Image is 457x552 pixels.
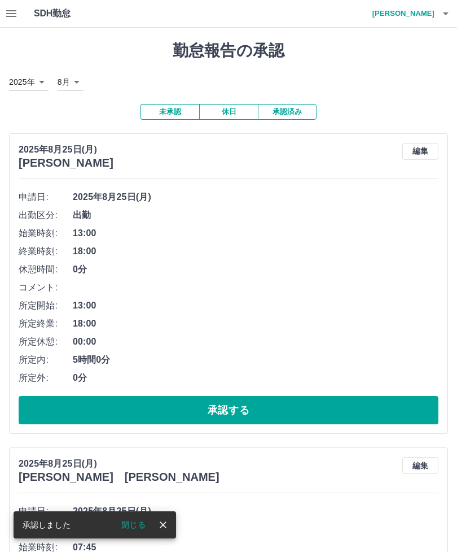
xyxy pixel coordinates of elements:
[9,74,49,90] div: 2025年
[19,335,73,349] span: 所定休憩:
[9,41,448,60] h1: 勤怠報告の承認
[73,208,438,222] span: 出勤
[23,515,71,535] div: 承認しました
[19,457,219,471] p: 2025年8月25日(月)
[19,245,73,258] span: 終業時刻:
[73,371,438,385] span: 0分
[19,227,73,240] span: 始業時刻:
[19,353,73,367] span: 所定内:
[73,505,438,518] span: 2025年8月25日(月)
[73,299,438,312] span: 13:00
[73,190,438,204] span: 2025年8月25日(月)
[199,104,258,120] button: 休日
[73,245,438,258] span: 18:00
[402,143,438,160] button: 編集
[19,190,73,204] span: 申請日:
[19,263,73,276] span: 休憩時間:
[19,157,113,169] h3: [PERSON_NAME]
[155,516,172,533] button: close
[19,143,113,157] p: 2025年8月25日(月)
[258,104,317,120] button: 承認済み
[19,505,73,518] span: 申請日:
[19,371,73,385] span: 所定外:
[140,104,199,120] button: 未承認
[19,299,73,312] span: 所定開始:
[73,263,438,276] span: 0分
[73,227,438,240] span: 13:00
[112,516,155,533] button: 閉じる
[73,353,438,367] span: 5時間0分
[19,317,73,331] span: 所定終業:
[19,208,73,222] span: 出勤区分:
[19,281,73,294] span: コメント:
[73,523,438,536] span: 出勤
[19,396,438,424] button: 承認する
[19,471,219,484] h3: [PERSON_NAME] [PERSON_NAME]
[402,457,438,474] button: 編集
[58,74,84,90] div: 8月
[73,317,438,331] span: 18:00
[73,335,438,349] span: 00:00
